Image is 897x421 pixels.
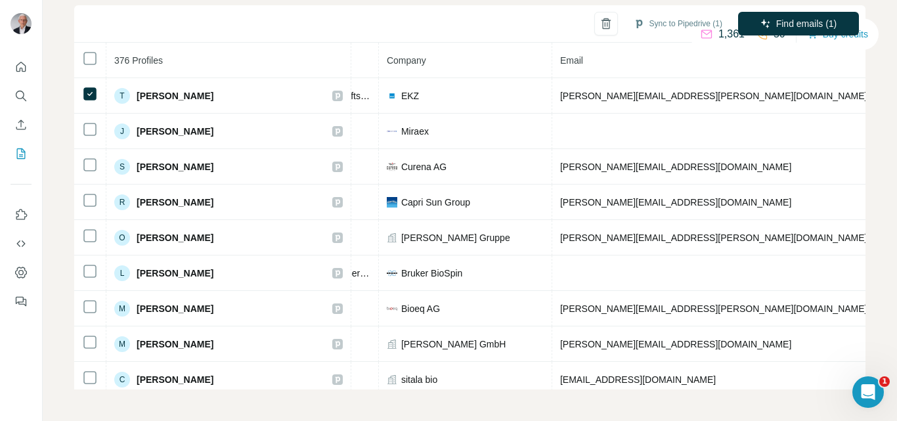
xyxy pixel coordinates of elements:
img: company-logo [387,162,397,172]
span: Bioeq AG [401,302,440,315]
span: [PERSON_NAME][EMAIL_ADDRESS][PERSON_NAME][DOMAIN_NAME] [560,233,867,243]
span: [EMAIL_ADDRESS][DOMAIN_NAME] [560,374,716,385]
div: S [114,159,130,175]
button: Quick start [11,55,32,79]
div: L [114,265,130,281]
div: O [114,230,130,246]
img: company-logo [387,268,397,278]
span: Find emails (1) [776,17,837,30]
img: company-logo [387,91,397,101]
button: Feedback [11,290,32,313]
span: Miraex [401,125,429,138]
img: company-logo [387,197,397,208]
div: M [114,336,130,352]
div: T [114,88,130,104]
span: Company [387,55,426,66]
button: Enrich CSV [11,113,32,137]
button: Dashboard [11,261,32,284]
span: EKZ [401,89,419,102]
span: [PERSON_NAME] [137,125,213,138]
span: [PERSON_NAME] GmbH [401,338,506,351]
span: [PERSON_NAME] [137,338,213,351]
button: Search [11,84,32,108]
span: Curena AG [401,160,447,173]
span: [PERSON_NAME][EMAIL_ADDRESS][PERSON_NAME][DOMAIN_NAME] [560,303,867,314]
span: [PERSON_NAME] Gruppe [401,231,510,244]
span: [PERSON_NAME] [137,196,213,209]
span: [PERSON_NAME][EMAIL_ADDRESS][DOMAIN_NAME] [560,197,791,208]
iframe: Intercom live chat [852,376,884,408]
span: 1 [879,376,890,387]
div: M [114,301,130,317]
span: Bruker BioSpin [401,267,462,280]
button: Use Surfe API [11,232,32,255]
span: 376 Profiles [114,55,163,66]
span: [PERSON_NAME] [137,160,213,173]
span: [PERSON_NAME] [137,373,213,386]
button: My lists [11,142,32,166]
span: Capri Sun Group [401,196,470,209]
div: C [114,372,130,388]
img: Avatar [11,13,32,34]
div: J [114,123,130,139]
span: sitala bio [401,373,437,386]
button: Find emails (1) [738,12,859,35]
span: [PERSON_NAME] [137,302,213,315]
div: R [114,194,130,210]
button: Sync to Pipedrive (1) [624,14,732,33]
span: [PERSON_NAME] [137,231,213,244]
span: [PERSON_NAME] [137,89,213,102]
img: company-logo [387,126,397,137]
button: Use Surfe on LinkedIn [11,203,32,227]
span: [PERSON_NAME][EMAIL_ADDRESS][DOMAIN_NAME] [560,162,791,172]
span: Email [560,55,583,66]
img: company-logo [387,303,397,314]
span: [PERSON_NAME][EMAIL_ADDRESS][DOMAIN_NAME] [560,339,791,349]
span: [PERSON_NAME][EMAIL_ADDRESS][PERSON_NAME][DOMAIN_NAME] [560,91,867,101]
span: [PERSON_NAME] [137,267,213,280]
